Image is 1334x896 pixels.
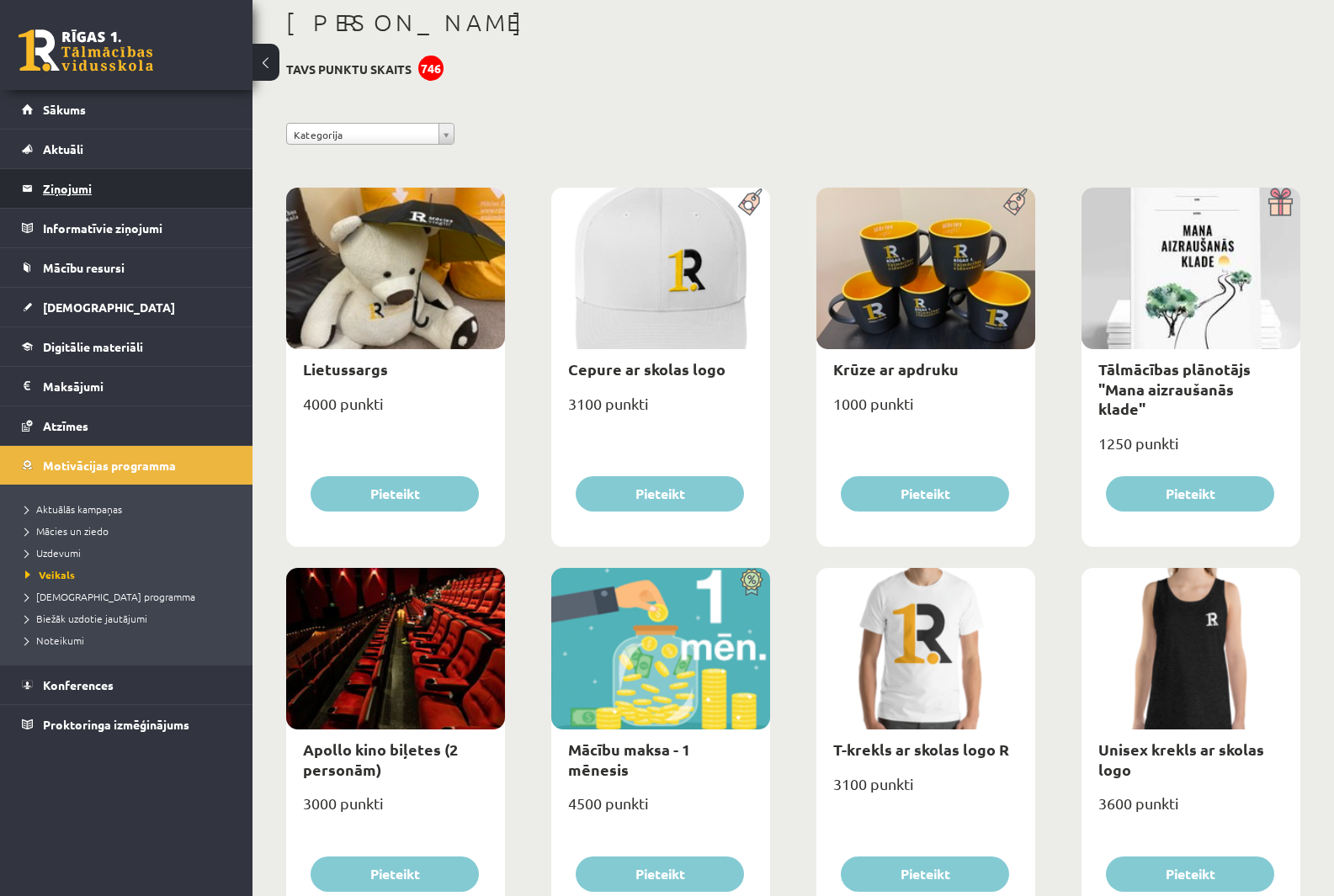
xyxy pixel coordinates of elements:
[25,633,236,648] a: Noteikumi
[286,62,412,77] h3: Tavs punktu skaits
[43,339,143,354] span: Digitālie materiāli
[303,359,388,379] a: Lietussargs
[25,567,236,582] a: Veikals
[833,740,1009,759] a: T-krekls ar skolas logo R
[25,589,236,604] a: [DEMOGRAPHIC_DATA] programma
[1098,359,1251,418] a: Tālmācības plānotājs "Mana aizraušanās klade"
[1106,856,1274,892] button: Pieteikt
[1098,740,1264,778] a: Unisex krekls ar skolas logo
[22,705,231,744] a: Proktoringa izmēģinājums
[22,446,231,485] a: Motivācijas programma
[43,677,114,692] span: Konferences
[25,501,236,517] a: Aktuālās kampaņas
[43,458,176,473] span: Motivācijas programma
[22,209,231,247] a: Informatīvie ziņojumi
[43,209,231,247] legend: Informatīvie ziņojumi
[22,90,231,129] a: Sākums
[568,359,725,379] a: Cepure ar skolas logo
[25,545,236,560] a: Uzdevumi
[568,740,690,778] a: Mācību maksa - 1 mēnesis
[303,740,458,778] a: Apollo kino biļetes (2 personām)
[418,56,444,81] div: 746
[25,611,236,626] a: Biežāk uzdotie jautājumi
[43,717,189,732] span: Proktoringa izmēģinājums
[311,476,479,512] button: Pieteikt
[25,502,122,516] span: Aktuālās kampaņas
[22,248,231,287] a: Mācību resursi
[841,476,1009,512] button: Pieteikt
[22,169,231,208] a: Ziņojumi
[43,102,86,117] span: Sākums
[311,856,479,892] button: Pieteikt
[841,856,1009,892] button: Pieteikt
[286,789,505,831] div: 3000 punkti
[43,141,83,156] span: Aktuāli
[22,367,231,406] a: Maksājumi
[25,590,195,603] span: [DEMOGRAPHIC_DATA] programma
[1106,476,1274,512] button: Pieteikt
[576,476,744,512] button: Pieteikt
[732,188,770,216] img: Populāra prece
[551,390,770,432] div: 3100 punkti
[22,665,231,704] a: Konferences
[22,288,231,326] a: [DEMOGRAPHIC_DATA]
[22,130,231,168] a: Aktuāli
[833,359,959,379] a: Krūze ar apdruku
[286,8,1300,37] h1: [PERSON_NAME]
[286,123,454,145] a: Kategorija
[22,327,231,366] a: Digitālie materiāli
[43,300,175,315] span: [DEMOGRAPHIC_DATA]
[25,523,236,538] a: Mācies un ziedo
[43,418,88,433] span: Atzīmes
[732,568,770,596] img: Atlaide
[25,524,109,538] span: Mācies un ziedo
[19,29,153,72] a: Rīgas 1. Tālmācības vidusskola
[25,634,84,647] span: Noteikumi
[43,367,231,406] legend: Maksājumi
[551,789,770,831] div: 4500 punkti
[1082,789,1300,831] div: 3600 punkti
[997,188,1035,216] img: Populāra prece
[43,260,125,275] span: Mācību resursi
[816,390,1035,432] div: 1000 punkti
[43,169,231,208] legend: Ziņojumi
[1082,429,1300,471] div: 1250 punkti
[294,124,432,146] span: Kategorija
[576,856,744,892] button: Pieteikt
[25,568,75,581] span: Veikals
[286,390,505,432] div: 4000 punkti
[25,612,147,625] span: Biežāk uzdotie jautājumi
[25,546,81,559] span: Uzdevumi
[816,770,1035,812] div: 3100 punkti
[22,406,231,445] a: Atzīmes
[1262,188,1300,216] img: Dāvana ar pārsteigumu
